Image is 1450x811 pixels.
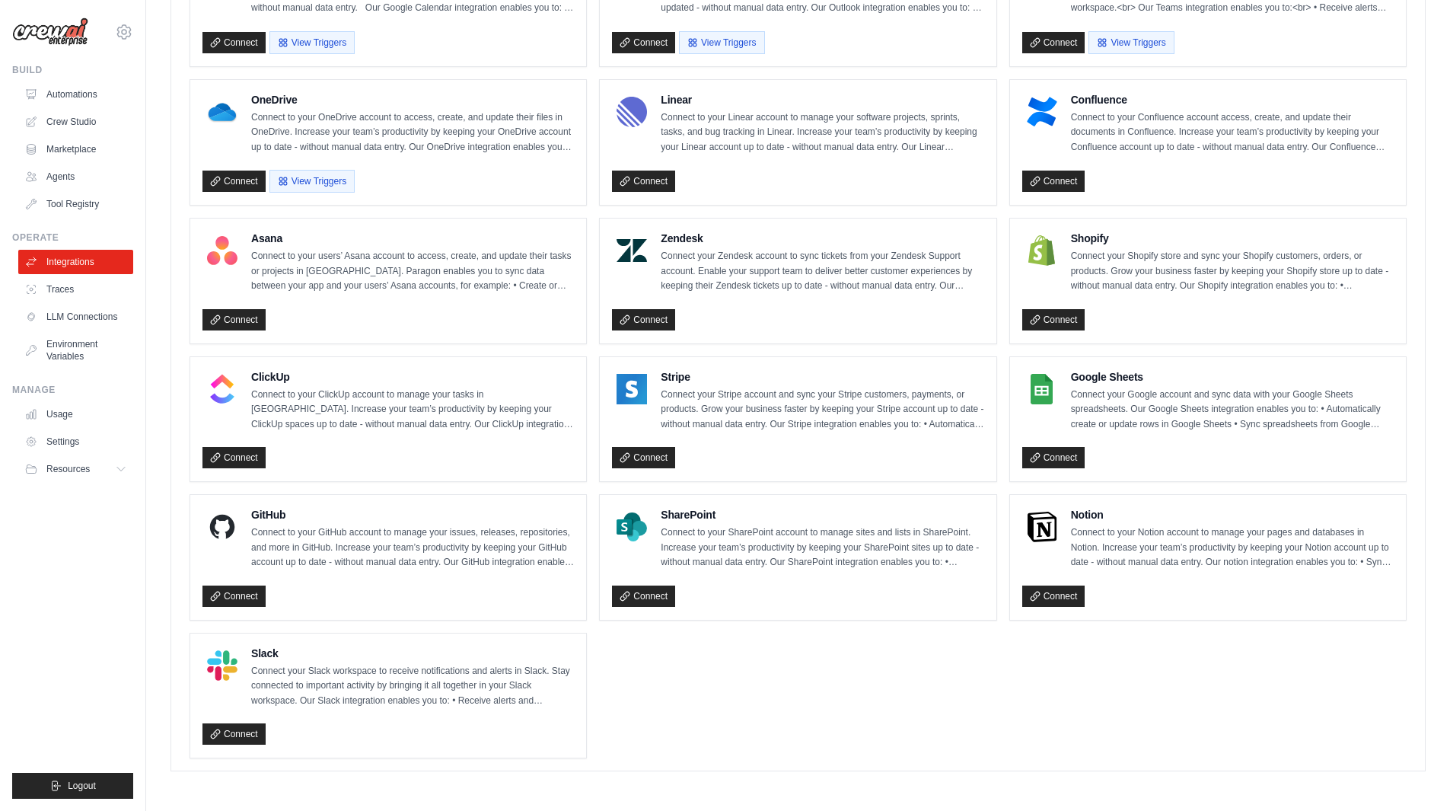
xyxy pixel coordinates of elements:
div: Build [12,64,133,76]
a: Connect [202,447,266,468]
p: Connect to your Confluence account access, create, and update their documents in Confluence. Incr... [1071,110,1394,155]
p: Connect your Shopify store and sync your Shopify customers, orders, or products. Grow your busine... [1071,249,1394,294]
button: View Triggers [269,170,355,193]
p: Connect to your users’ Asana account to access, create, and update their tasks or projects in [GE... [251,249,574,294]
a: Connect [1022,32,1085,53]
img: Confluence Logo [1027,97,1057,127]
a: Integrations [18,250,133,274]
a: LLM Connections [18,305,133,329]
a: Connect [1022,447,1085,468]
p: Connect to your Linear account to manage your software projects, sprints, tasks, and bug tracking... [661,110,983,155]
h4: OneDrive [251,92,574,107]
a: Connect [612,309,675,330]
h4: Google Sheets [1071,369,1394,385]
img: Shopify Logo [1027,235,1057,266]
p: Connect your Google account and sync data with your Google Sheets spreadsheets. Our Google Sheets... [1071,388,1394,433]
p: Connect to your Notion account to manage your pages and databases in Notion. Increase your team’s... [1071,525,1394,570]
a: Connect [612,447,675,468]
button: Logout [12,773,133,799]
h4: Stripe [661,369,983,385]
button: View Triggers [269,31,355,54]
h4: Shopify [1071,231,1394,246]
h4: ClickUp [251,369,574,385]
p: Connect to your SharePoint account to manage sites and lists in SharePoint. Increase your team’s ... [661,525,983,570]
span: Logout [68,780,96,792]
img: Stripe Logo [617,374,647,404]
img: OneDrive Logo [207,97,237,127]
a: Crew Studio [18,110,133,134]
h4: Zendesk [661,231,983,246]
h4: Notion [1071,507,1394,522]
h4: SharePoint [661,507,983,522]
img: ClickUp Logo [207,374,237,404]
a: Agents [18,164,133,189]
img: Zendesk Logo [617,235,647,266]
a: Automations [18,82,133,107]
p: Connect your Stripe account and sync your Stripe customers, payments, or products. Grow your busi... [661,388,983,433]
button: Resources [18,457,133,481]
h4: Linear [661,92,983,107]
span: Resources [46,463,90,475]
a: Traces [18,277,133,302]
a: Connect [202,309,266,330]
h4: GitHub [251,507,574,522]
img: SharePoint Logo [617,512,647,542]
div: Operate [12,231,133,244]
a: Environment Variables [18,332,133,369]
a: Connect [202,586,266,607]
h4: Confluence [1071,92,1394,107]
img: Linear Logo [617,97,647,127]
h4: Asana [251,231,574,246]
a: Connect [1022,586,1085,607]
img: Logo [12,18,88,46]
p: Connect your Slack workspace to receive notifications and alerts in Slack. Stay connected to impo... [251,664,574,709]
button: View Triggers [1088,31,1174,54]
a: Connect [612,586,675,607]
a: Settings [18,429,133,454]
a: Usage [18,402,133,426]
a: Connect [1022,309,1085,330]
a: Connect [612,32,675,53]
a: Connect [202,32,266,53]
p: Connect to your OneDrive account to access, create, and update their files in OneDrive. Increase ... [251,110,574,155]
a: Connect [612,171,675,192]
button: View Triggers [679,31,764,54]
img: Asana Logo [207,235,237,266]
p: Connect to your ClickUp account to manage your tasks in [GEOGRAPHIC_DATA]. Increase your team’s p... [251,388,574,433]
a: Connect [202,723,266,745]
a: Marketplace [18,137,133,161]
a: Tool Registry [18,192,133,216]
p: Connect to your GitHub account to manage your issues, releases, repositories, and more in GitHub.... [251,525,574,570]
img: Notion Logo [1027,512,1057,542]
a: Connect [202,171,266,192]
div: Manage [12,384,133,396]
p: Connect your Zendesk account to sync tickets from your Zendesk Support account. Enable your suppo... [661,249,983,294]
img: Slack Logo [207,650,237,681]
a: Connect [1022,171,1085,192]
h4: Slack [251,646,574,661]
img: Google Sheets Logo [1027,374,1057,404]
img: GitHub Logo [207,512,237,542]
